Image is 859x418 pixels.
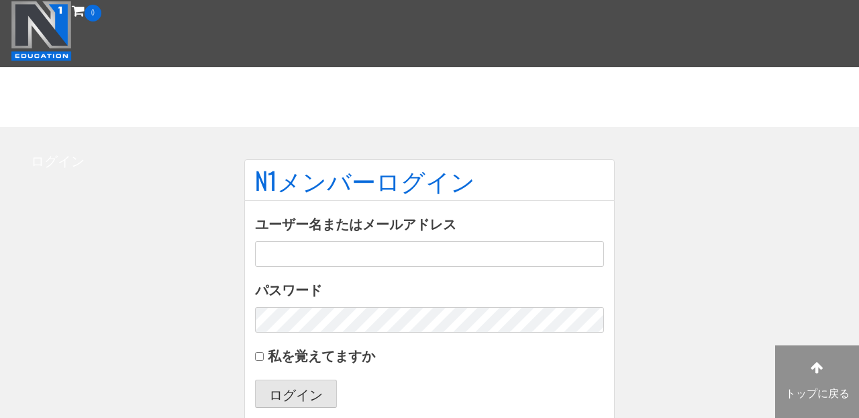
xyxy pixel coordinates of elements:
a: なぜN1なのか？ [383,61,497,127]
font: 無料コース [252,85,319,103]
font: N1メンバーログイン [255,162,475,198]
font: ログイン [31,151,85,169]
img: N1教育 [11,1,72,61]
a: お客様の声 [497,61,584,127]
a: 利用規約 [752,61,825,127]
font: ログイン [269,386,323,404]
a: 無料コース [242,61,336,127]
font: 0 [91,7,95,18]
a: 証明書 [21,61,81,127]
font: トレーナーディレクトリ [594,85,742,103]
font: コース一覧 [91,85,158,103]
font: パスワード [255,281,322,299]
font: 接触 [346,85,373,103]
font: トップに戻る [785,388,850,399]
font: ユーザー名またはメールアドレス [255,215,456,233]
a: 0 [72,1,101,19]
font: なぜN1なのか？ [393,85,487,103]
a: ログイン [21,127,95,193]
a: 接触 [336,61,383,127]
a: トレーナーディレクトリ [584,61,752,127]
font: お客様の声 [507,85,574,103]
font: イベント [179,85,232,103]
a: イベント [168,61,242,127]
font: 利用規約 [762,85,815,103]
button: ログイン [255,380,337,408]
font: 私を覚えてますか [268,347,375,365]
font: 証明書 [31,85,71,103]
a: コース一覧 [81,61,168,127]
